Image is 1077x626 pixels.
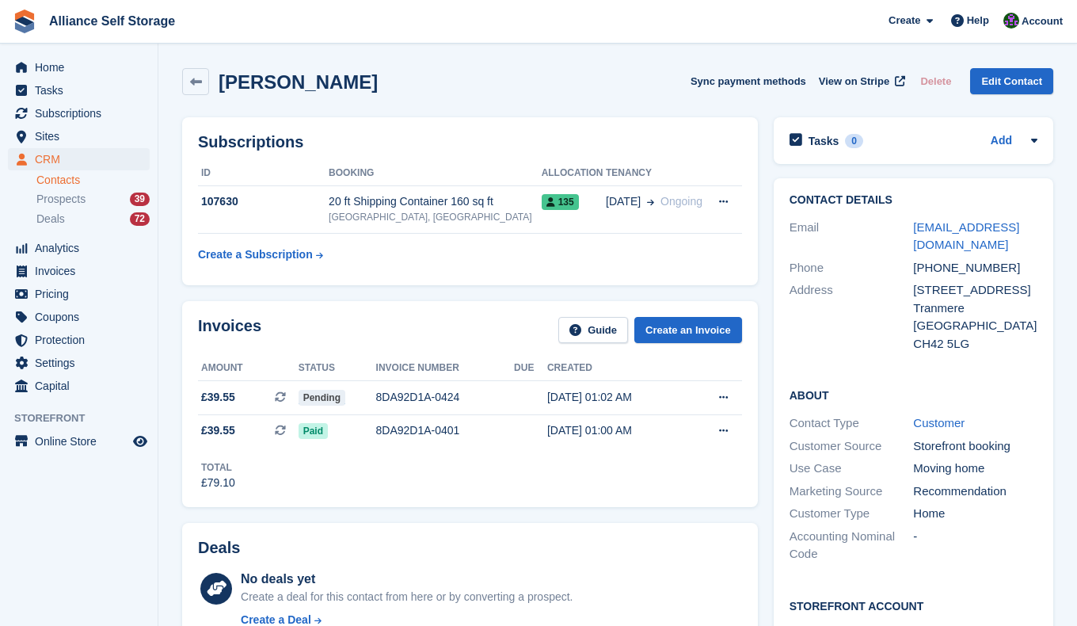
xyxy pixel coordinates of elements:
h2: Contact Details [790,194,1037,207]
span: £39.55 [201,389,235,406]
span: Ongoing [660,195,702,208]
button: Delete [914,68,957,94]
th: ID [198,161,329,186]
div: Customer Type [790,505,914,523]
a: menu [8,79,150,101]
span: Prospects [36,192,86,207]
h2: [PERSON_NAME] [219,71,378,93]
div: Moving home [913,460,1037,478]
span: Sites [35,125,130,147]
h2: Tasks [809,134,839,148]
a: menu [8,237,150,259]
a: menu [8,430,150,452]
a: menu [8,56,150,78]
span: £39.55 [201,422,235,439]
span: Coupons [35,306,130,328]
a: menu [8,102,150,124]
a: menu [8,260,150,282]
div: Home [913,505,1037,523]
div: [GEOGRAPHIC_DATA], [GEOGRAPHIC_DATA] [329,210,542,224]
span: Online Store [35,430,130,452]
div: Contact Type [790,414,914,433]
div: Tranmere [913,300,1037,318]
h2: Deals [198,539,240,557]
div: 0 [845,134,863,148]
div: Use Case [790,460,914,478]
a: menu [8,352,150,374]
div: Phone [790,259,914,277]
a: Add [991,132,1012,151]
th: Created [547,356,687,381]
a: Prospects 39 [36,191,150,208]
div: Create a deal for this contact from here or by converting a prospect. [241,589,573,605]
a: Alliance Self Storage [43,8,181,34]
span: Help [967,13,989,29]
span: Storefront [14,410,158,426]
a: menu [8,306,150,328]
a: Create an Invoice [634,317,742,343]
h2: Storefront Account [790,597,1037,613]
div: £79.10 [201,475,235,491]
div: CH42 5LG [913,335,1037,353]
a: Deals 72 [36,211,150,227]
th: Invoice number [376,356,515,381]
th: Due [514,356,547,381]
a: menu [8,125,150,147]
span: Tasks [35,79,130,101]
a: View on Stripe [813,68,908,94]
img: Romilly Norton [1003,13,1019,29]
a: menu [8,329,150,351]
div: [DATE] 01:02 AM [547,389,687,406]
div: 107630 [198,193,329,210]
a: Contacts [36,173,150,188]
span: Subscriptions [35,102,130,124]
div: Customer Source [790,437,914,456]
div: Email [790,219,914,254]
span: Pricing [35,283,130,305]
span: Home [35,56,130,78]
th: Tenancy [606,161,707,186]
div: 8DA92D1A-0401 [376,422,515,439]
div: 8DA92D1A-0424 [376,389,515,406]
span: Account [1022,13,1063,29]
span: Capital [35,375,130,397]
h2: Invoices [198,317,261,343]
a: menu [8,148,150,170]
a: Customer [913,416,965,429]
div: [PHONE_NUMBER] [913,259,1037,277]
a: [EMAIL_ADDRESS][DOMAIN_NAME] [913,220,1019,252]
span: View on Stripe [819,74,889,90]
div: Storefront booking [913,437,1037,456]
a: Preview store [131,432,150,451]
span: Paid [299,423,328,439]
span: 135 [542,194,579,210]
div: Total [201,460,235,475]
div: Marketing Source [790,483,914,501]
div: 20 ft Shipping Container 160 sq ft [329,193,542,210]
span: Analytics [35,237,130,259]
h2: Subscriptions [198,133,742,151]
a: Create a Subscription [198,240,323,269]
div: Create a Subscription [198,246,313,263]
a: menu [8,375,150,397]
h2: About [790,387,1037,403]
div: [STREET_ADDRESS] [913,281,1037,300]
div: Address [790,281,914,353]
a: Edit Contact [970,68,1053,94]
div: No deals yet [241,570,573,589]
div: 72 [130,212,150,226]
th: Amount [198,356,299,381]
a: Guide [558,317,628,343]
div: Recommendation [913,483,1037,501]
span: CRM [35,148,130,170]
div: - [913,528,1037,563]
img: stora-icon-8386f47178a22dfd0bd8f6a31ec36ba5ce8667c1dd55bd0f319d3a0aa187defe.svg [13,10,36,33]
span: [DATE] [606,193,641,210]
div: Accounting Nominal Code [790,528,914,563]
span: Invoices [35,260,130,282]
div: [DATE] 01:00 AM [547,422,687,439]
th: Allocation [542,161,606,186]
span: Pending [299,390,345,406]
span: Deals [36,212,65,227]
span: Create [889,13,920,29]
